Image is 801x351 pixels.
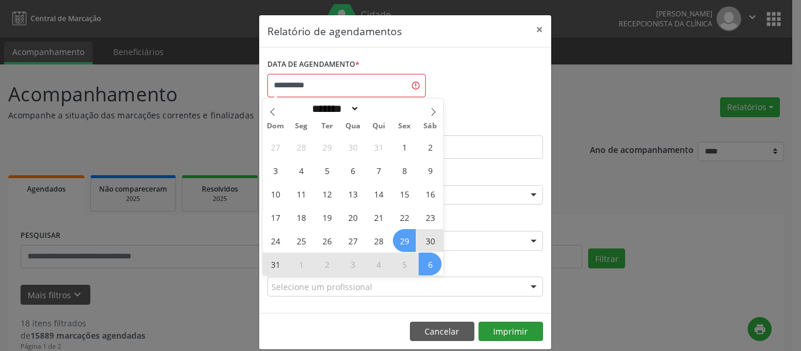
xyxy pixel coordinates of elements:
span: Agosto 28, 2025 [367,229,390,252]
span: Agosto 29, 2025 [393,229,416,252]
span: Setembro 3, 2025 [341,253,364,275]
span: Agosto 12, 2025 [315,182,338,205]
span: Agosto 19, 2025 [315,206,338,229]
span: Agosto 30, 2025 [419,229,442,252]
span: Julho 27, 2025 [264,135,287,158]
span: Agosto 11, 2025 [290,182,313,205]
span: Agosto 2, 2025 [419,135,442,158]
span: Agosto 21, 2025 [367,206,390,229]
span: Agosto 6, 2025 [341,159,364,182]
label: ATÉ [408,117,543,135]
h5: Relatório de agendamentos [267,23,402,39]
span: Ter [314,122,340,130]
span: Agosto 14, 2025 [367,182,390,205]
span: Qua [340,122,366,130]
span: Agosto 24, 2025 [264,229,287,252]
span: Agosto 22, 2025 [393,206,416,229]
span: Agosto 8, 2025 [393,159,416,182]
span: Agosto 4, 2025 [290,159,313,182]
span: Agosto 10, 2025 [264,182,287,205]
span: Agosto 27, 2025 [341,229,364,252]
span: Agosto 17, 2025 [264,206,287,229]
span: Seg [289,122,314,130]
span: Agosto 20, 2025 [341,206,364,229]
span: Setembro 2, 2025 [315,253,338,275]
span: Julho 28, 2025 [290,135,313,158]
span: Setembro 5, 2025 [393,253,416,275]
label: DATA DE AGENDAMENTO [267,56,359,74]
span: Julho 29, 2025 [315,135,338,158]
span: Agosto 23, 2025 [419,206,442,229]
span: Setembro 4, 2025 [367,253,390,275]
span: Selecione um profissional [271,281,372,293]
select: Month [308,103,359,115]
button: Close [528,15,551,44]
span: Setembro 1, 2025 [290,253,313,275]
button: Imprimir [478,322,543,342]
span: Agosto 9, 2025 [419,159,442,182]
span: Agosto 15, 2025 [393,182,416,205]
span: Agosto 13, 2025 [341,182,364,205]
input: Year [359,103,398,115]
span: Agosto 25, 2025 [290,229,313,252]
span: Agosto 1, 2025 [393,135,416,158]
span: Dom [263,122,289,130]
button: Cancelar [410,322,474,342]
span: Sáb [418,122,443,130]
span: Agosto 31, 2025 [264,253,287,275]
span: Agosto 16, 2025 [419,182,442,205]
span: Julho 31, 2025 [367,135,390,158]
span: Agosto 26, 2025 [315,229,338,252]
span: Qui [366,122,392,130]
span: Agosto 5, 2025 [315,159,338,182]
span: Julho 30, 2025 [341,135,364,158]
span: Agosto 18, 2025 [290,206,313,229]
span: Sex [392,122,418,130]
span: Setembro 6, 2025 [419,253,442,275]
span: Agosto 7, 2025 [367,159,390,182]
span: Agosto 3, 2025 [264,159,287,182]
